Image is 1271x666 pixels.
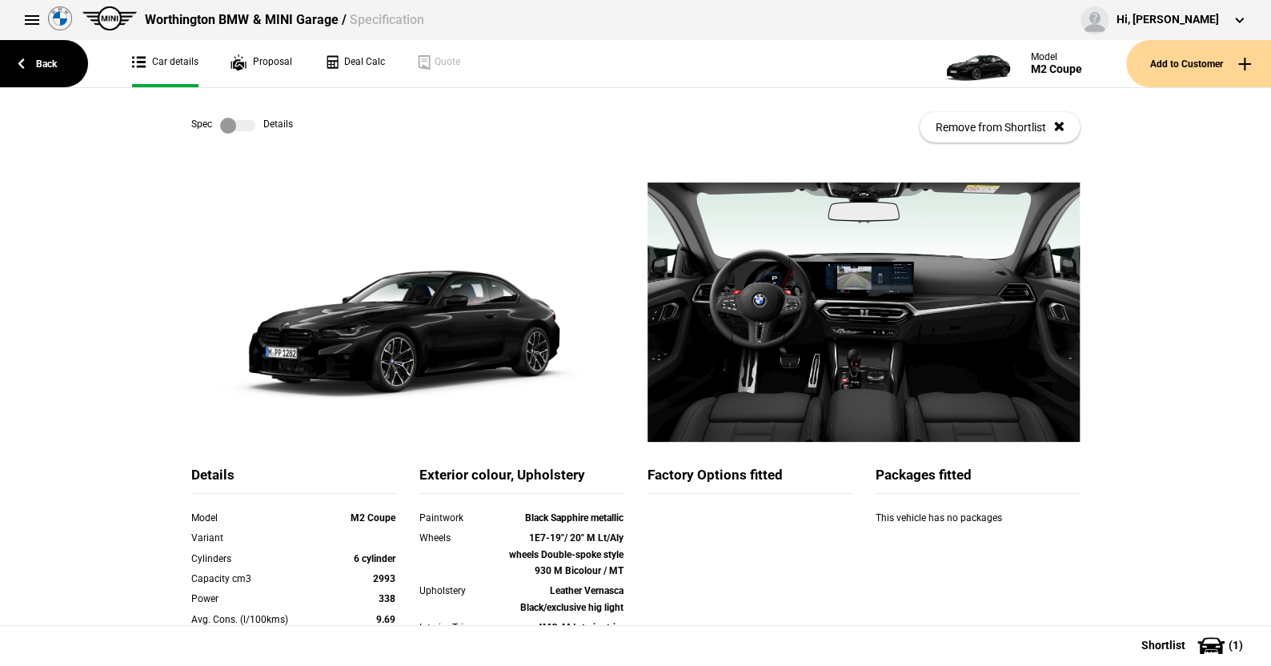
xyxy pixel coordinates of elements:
div: Avg. Cons. (l/100kms) [191,612,314,628]
div: Wheels [419,530,501,546]
div: Capacity cm3 [191,571,314,587]
div: This vehicle has no packages [876,510,1080,542]
div: Cylinders [191,551,314,567]
div: Model [191,510,314,526]
button: Shortlist(1) [1117,625,1271,665]
span: Shortlist [1141,640,1185,651]
div: M2 Coupe [1031,62,1082,76]
button: Add to Customer [1126,40,1271,87]
div: Factory Options fitted [648,466,852,494]
strong: Leather Vernasca Black/exclusive hig light [520,585,623,612]
div: Power [191,591,314,607]
img: mini.png [82,6,137,30]
a: Proposal [231,40,292,87]
a: Car details [132,40,198,87]
strong: M2 Coupe [351,512,395,524]
a: Deal Calc [324,40,385,87]
div: Spec Details [191,118,293,134]
div: Variant [191,530,314,546]
strong: 2993 [373,573,395,584]
div: Model [1031,51,1082,62]
div: Details [191,466,395,494]
div: Hi, [PERSON_NAME] [1117,12,1219,28]
button: Remove from Shortlist [920,112,1080,142]
span: Specification [349,12,423,27]
strong: 1E7-19"/ 20" M Lt/Aly wheels Double-spoke style 930 M Bicolour / MT [509,532,623,576]
strong: 6 cylinder [354,553,395,564]
div: Worthington BMW & MINI Garage / [145,11,423,29]
span: ( 1 ) [1229,640,1243,651]
div: Packages fitted [876,466,1080,494]
strong: 9.69 [376,614,395,625]
div: Exterior colour, Upholstery [419,466,623,494]
strong: 4MC-M Interior trim finishers Carbon Fibre [529,622,623,649]
img: bmw.png [48,6,72,30]
strong: 338 [379,593,395,604]
div: Upholstery [419,583,501,599]
div: Interior Trim [419,620,501,636]
strong: Black Sapphire metallic [525,512,623,524]
div: Paintwork [419,510,501,526]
